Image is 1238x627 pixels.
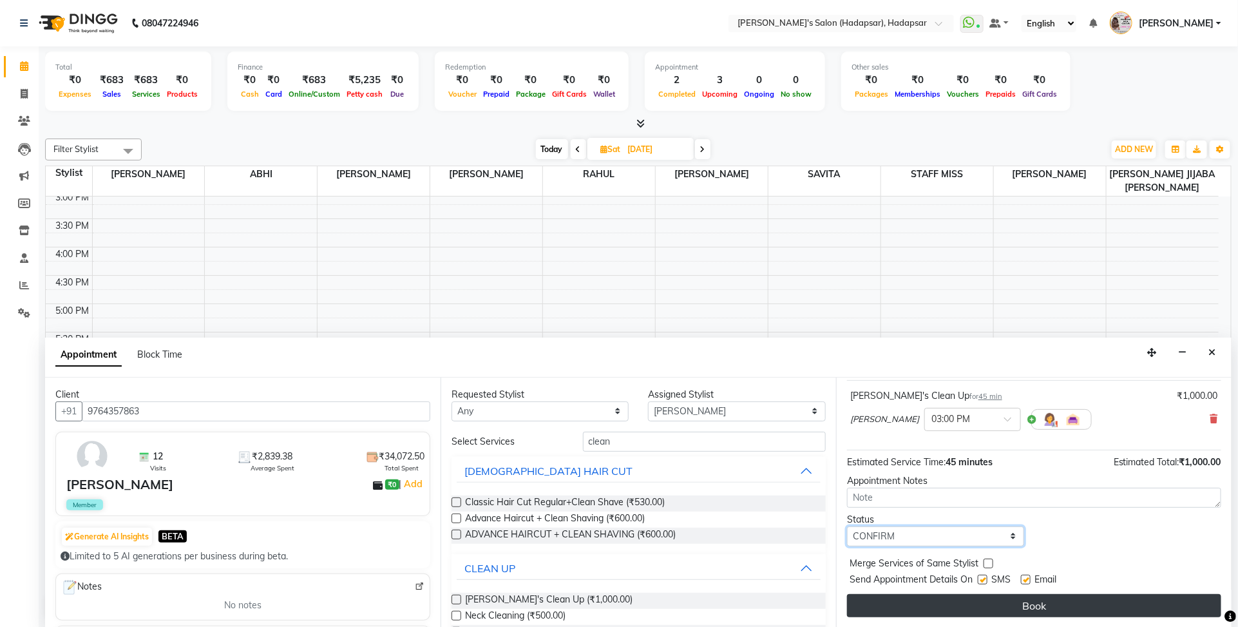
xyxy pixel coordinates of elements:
[1112,140,1156,159] button: ADD NEW
[238,90,262,99] span: Cash
[768,166,881,182] span: SAVITA
[61,579,102,596] span: Notes
[53,191,92,204] div: 3:00 PM
[465,496,665,512] span: Classic Hair Cut Regular+Clean Shave (₹530.00)
[464,463,633,479] div: [DEMOGRAPHIC_DATA] HAIR CUT
[142,5,198,41] b: 08047224946
[741,73,777,88] div: 0
[53,276,92,289] div: 4:30 PM
[513,73,549,88] div: ₹0
[1065,412,1081,427] img: Interior.png
[465,512,645,528] span: Advance Haircut + Clean Shaving (₹600.00)
[33,5,121,41] img: logo
[430,166,542,182] span: [PERSON_NAME]
[624,140,689,159] input: 2025-09-06
[944,73,982,88] div: ₹0
[82,401,430,421] input: Search by Name/Mobile/Email/Code
[53,304,92,318] div: 5:00 PM
[852,73,891,88] div: ₹0
[457,459,821,483] button: [DEMOGRAPHIC_DATA] HAIR CUT
[847,513,1024,526] div: Status
[445,90,480,99] span: Voucher
[93,166,205,182] span: [PERSON_NAME]
[994,166,1106,182] span: [PERSON_NAME]
[655,90,699,99] span: Completed
[73,438,111,475] img: avatar
[99,90,124,99] span: Sales
[224,599,262,612] span: No notes
[137,349,182,360] span: Block Time
[399,476,424,492] span: |
[648,388,825,401] div: Assigned Stylist
[318,166,430,182] span: [PERSON_NAME]
[850,557,978,573] span: Merge Services of Same Stylist
[699,90,741,99] span: Upcoming
[262,73,285,88] div: ₹0
[1042,412,1058,427] img: Hairdresser.png
[53,219,92,233] div: 3:30 PM
[549,73,590,88] div: ₹0
[95,73,129,88] div: ₹683
[777,90,815,99] span: No show
[847,456,946,468] span: Estimated Service Time:
[62,528,152,546] button: Generate AI Insights
[850,413,919,426] span: [PERSON_NAME]
[850,389,1002,403] div: [PERSON_NAME]'s Clean Up
[379,450,424,463] span: ₹34,072.50
[847,594,1221,617] button: Book
[850,573,973,589] span: Send Appointment Details On
[549,90,590,99] span: Gift Cards
[536,139,568,159] span: Today
[1115,144,1153,154] span: ADD NEW
[978,392,1002,401] span: 45 min
[386,73,408,88] div: ₹0
[53,247,92,261] div: 4:00 PM
[238,62,408,73] div: Finance
[969,392,1002,401] small: for
[1034,573,1056,589] span: Email
[129,73,164,88] div: ₹683
[153,450,163,463] span: 12
[55,90,95,99] span: Expenses
[655,62,815,73] div: Appointment
[53,333,92,346] div: 5:30 PM
[991,573,1011,589] span: SMS
[53,144,99,154] span: Filter Stylist
[387,90,407,99] span: Due
[385,463,419,473] span: Total Spent
[285,73,343,88] div: ₹683
[285,90,343,99] span: Online/Custom
[1179,456,1221,468] span: ₹1,000.00
[158,530,187,543] span: BETA
[442,435,573,449] div: Select Services
[513,90,549,99] span: Package
[445,62,618,73] div: Redemption
[55,401,82,421] button: +91
[847,474,1221,488] div: Appointment Notes
[61,550,425,563] div: Limited to 5 AI generations per business during beta.
[1019,90,1060,99] span: Gift Cards
[1203,343,1221,363] button: Close
[66,475,173,494] div: [PERSON_NAME]
[480,90,513,99] span: Prepaid
[205,166,317,182] span: ABHI
[465,528,676,544] span: ADVANCE HAIRCUT + CLEAN SHAVING (₹600.00)
[129,90,164,99] span: Services
[891,73,944,88] div: ₹0
[590,73,618,88] div: ₹0
[656,166,768,182] span: [PERSON_NAME]
[1110,12,1132,34] img: PAVAN
[598,144,624,154] span: Sat
[655,73,699,88] div: 2
[55,73,95,88] div: ₹0
[238,73,262,88] div: ₹0
[465,593,633,609] span: [PERSON_NAME]'s Clean Up (₹1,000.00)
[590,90,618,99] span: Wallet
[66,499,103,510] span: Member
[1139,17,1214,30] span: [PERSON_NAME]
[46,166,92,180] div: Stylist
[465,609,566,625] span: Neck Cleaning (₹500.00)
[852,62,1060,73] div: Other sales
[164,73,201,88] div: ₹0
[55,388,430,401] div: Client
